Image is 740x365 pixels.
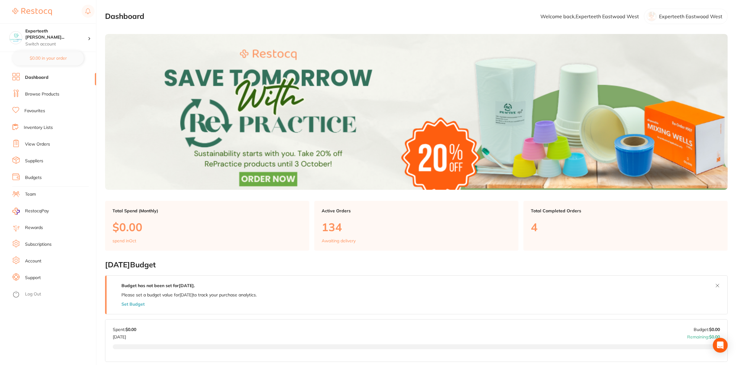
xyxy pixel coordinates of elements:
strong: $0.00 [709,334,720,340]
p: Spent: [113,327,136,332]
p: Welcome back, Experteeth Eastwood West [540,14,639,19]
p: Remaining: [687,332,720,339]
p: Switch account [25,41,88,47]
p: Total Completed Orders [531,208,720,213]
a: Account [25,258,41,264]
a: Suppliers [25,158,43,164]
p: Total Spend (Monthly) [112,208,302,213]
h2: Dashboard [105,12,144,21]
p: 4 [531,221,720,233]
a: Active Orders134Awaiting delivery [314,201,518,251]
a: View Orders [25,141,50,147]
div: Open Intercom Messenger [713,338,728,353]
a: Browse Products [25,91,59,97]
p: spend in Oct [112,238,136,243]
a: Dashboard [25,74,49,81]
a: Subscriptions [25,241,52,248]
p: Awaiting delivery [322,238,356,243]
button: Log Out [12,290,94,299]
p: Please set a budget value for [DATE] to track your purchase analytics. [121,292,257,297]
a: Support [25,275,41,281]
img: Experteeth Eastwood West [10,32,22,44]
p: $0.00 [112,221,302,233]
a: Total Spend (Monthly)$0.00spend inOct [105,201,309,251]
span: RestocqPay [25,208,49,214]
strong: $0.00 [709,327,720,332]
a: Total Completed Orders4 [523,201,728,251]
p: 134 [322,221,511,233]
a: Budgets [25,175,42,181]
strong: $0.00 [125,327,136,332]
a: Restocq Logo [12,5,52,19]
img: Dashboard [105,34,728,190]
h2: [DATE] Budget [105,261,728,269]
a: Team [25,191,36,197]
strong: Budget has not been set for [DATE] . [121,283,195,288]
button: $0.00 in your order [12,51,84,66]
a: Favourites [24,108,45,114]
h4: Experteeth Eastwood West [25,28,88,40]
img: Restocq Logo [12,8,52,15]
a: Log Out [25,291,41,297]
p: Experteeth Eastwood West [659,14,722,19]
p: Budget: [694,327,720,332]
img: RestocqPay [12,208,20,215]
p: Active Orders [322,208,511,213]
a: RestocqPay [12,208,49,215]
button: Set Budget [121,302,145,307]
a: Rewards [25,225,43,231]
p: [DATE] [113,332,136,339]
a: Inventory Lists [24,125,53,131]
